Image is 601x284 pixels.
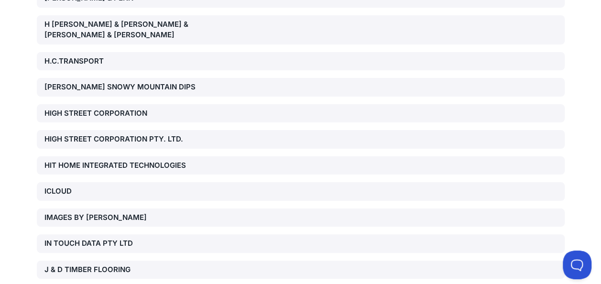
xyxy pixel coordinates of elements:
a: HIGH STREET CORPORATION PTY. LTD. [37,130,565,149]
div: HIGH STREET CORPORATION PTY. LTD. [44,134,213,145]
a: H [PERSON_NAME] & [PERSON_NAME] & [PERSON_NAME] & [PERSON_NAME] [37,15,565,44]
a: HIGH STREET CORPORATION [37,104,565,123]
div: HIT HOME INTEGRATED TECHNOLOGIES [44,160,213,171]
div: ICLOUD [44,186,213,197]
div: HIGH STREET CORPORATION [44,108,213,119]
div: H.C.TRANSPORT [44,56,213,67]
a: IN TOUCH DATA PTY LTD [37,234,565,253]
iframe: Toggle Customer Support [563,251,591,279]
a: H.C.TRANSPORT [37,52,565,71]
a: IMAGES BY [PERSON_NAME] [37,208,565,227]
div: [PERSON_NAME] SNOWY MOUNTAIN DIPS [44,82,213,93]
a: [PERSON_NAME] SNOWY MOUNTAIN DIPS [37,78,565,97]
div: J & D TIMBER FLOORING [44,264,213,275]
div: IN TOUCH DATA PTY LTD [44,238,213,249]
div: IMAGES BY [PERSON_NAME] [44,212,213,223]
a: ICLOUD [37,182,565,201]
div: H [PERSON_NAME] & [PERSON_NAME] & [PERSON_NAME] & [PERSON_NAME] [44,19,213,41]
a: HIT HOME INTEGRATED TECHNOLOGIES [37,156,565,175]
a: J & D TIMBER FLOORING [37,261,565,279]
